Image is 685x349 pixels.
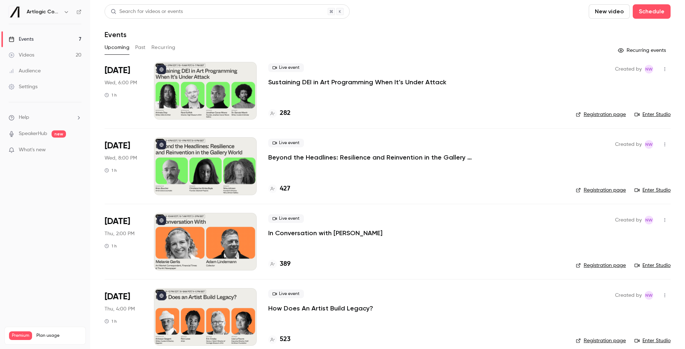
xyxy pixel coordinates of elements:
div: Videos [9,52,34,59]
span: Wed, 6:00 PM [105,79,137,86]
span: [DATE] [105,65,130,76]
span: NW [645,140,653,149]
img: Artlogic Connect 2025 [9,6,21,18]
a: 389 [268,259,291,269]
span: Natasha Whiffin [645,291,653,300]
div: Sep 17 Wed, 6:00 PM (Europe/London) [105,62,142,120]
h6: Artlogic Connect 2025 [27,8,61,15]
span: [DATE] [105,140,130,152]
span: NW [645,291,653,300]
a: Enter Studio [635,262,671,269]
span: new [52,130,66,138]
span: Premium [9,331,32,340]
div: Sep 18 Thu, 2:00 PM (Europe/London) [105,213,142,270]
span: Created by [615,65,642,73]
span: Thu, 2:00 PM [105,230,134,237]
a: 523 [268,335,291,344]
a: Sustaining DEI in Art Programming When It’s Under Attack [268,78,446,86]
div: Audience [9,67,41,75]
button: Upcoming [105,42,129,53]
span: Live event [268,139,304,147]
div: Search for videos or events [111,8,183,15]
span: Live event [268,63,304,72]
div: 1 h [105,243,117,249]
a: How Does An Artist Build Legacy? [268,304,373,313]
span: Help [19,114,29,121]
a: Enter Studio [635,187,671,194]
span: Created by [615,140,642,149]
span: Natasha Whiffin [645,216,653,224]
button: Past [135,42,146,53]
h4: 389 [280,259,291,269]
a: Enter Studio [635,337,671,344]
span: Live event [268,214,304,223]
a: Registration page [576,187,626,194]
span: Created by [615,216,642,224]
a: 282 [268,108,291,118]
span: Live event [268,290,304,298]
span: Thu, 4:00 PM [105,305,135,313]
span: Natasha Whiffin [645,65,653,73]
h4: 523 [280,335,291,344]
span: Natasha Whiffin [645,140,653,149]
span: NW [645,216,653,224]
div: Settings [9,83,37,90]
a: Beyond the Headlines: Resilience and Reinvention in the Gallery World [268,153,485,162]
a: Enter Studio [635,111,671,118]
div: 1 h [105,318,117,324]
button: Schedule [633,4,671,19]
a: 427 [268,184,290,194]
a: SpeakerHub [19,130,47,138]
div: Sep 17 Wed, 8:00 PM (Europe/London) [105,137,142,195]
span: [DATE] [105,291,130,303]
a: Registration page [576,262,626,269]
span: What's new [19,146,46,154]
button: New video [589,4,630,19]
span: Wed, 8:00 PM [105,155,137,162]
button: Recurring events [615,45,671,56]
a: Registration page [576,337,626,344]
div: Sep 18 Thu, 4:00 PM (Europe/London) [105,288,142,346]
h1: Events [105,30,127,39]
span: Created by [615,291,642,300]
li: help-dropdown-opener [9,114,81,121]
div: 1 h [105,167,117,173]
a: Registration page [576,111,626,118]
a: In Conversation with [PERSON_NAME] [268,229,383,237]
button: Recurring [151,42,176,53]
h4: 282 [280,108,291,118]
iframe: Noticeable Trigger [73,147,81,153]
span: Plan usage [36,333,81,339]
span: NW [645,65,653,73]
div: 1 h [105,92,117,98]
div: Events [9,36,34,43]
h4: 427 [280,184,290,194]
span: [DATE] [105,216,130,227]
